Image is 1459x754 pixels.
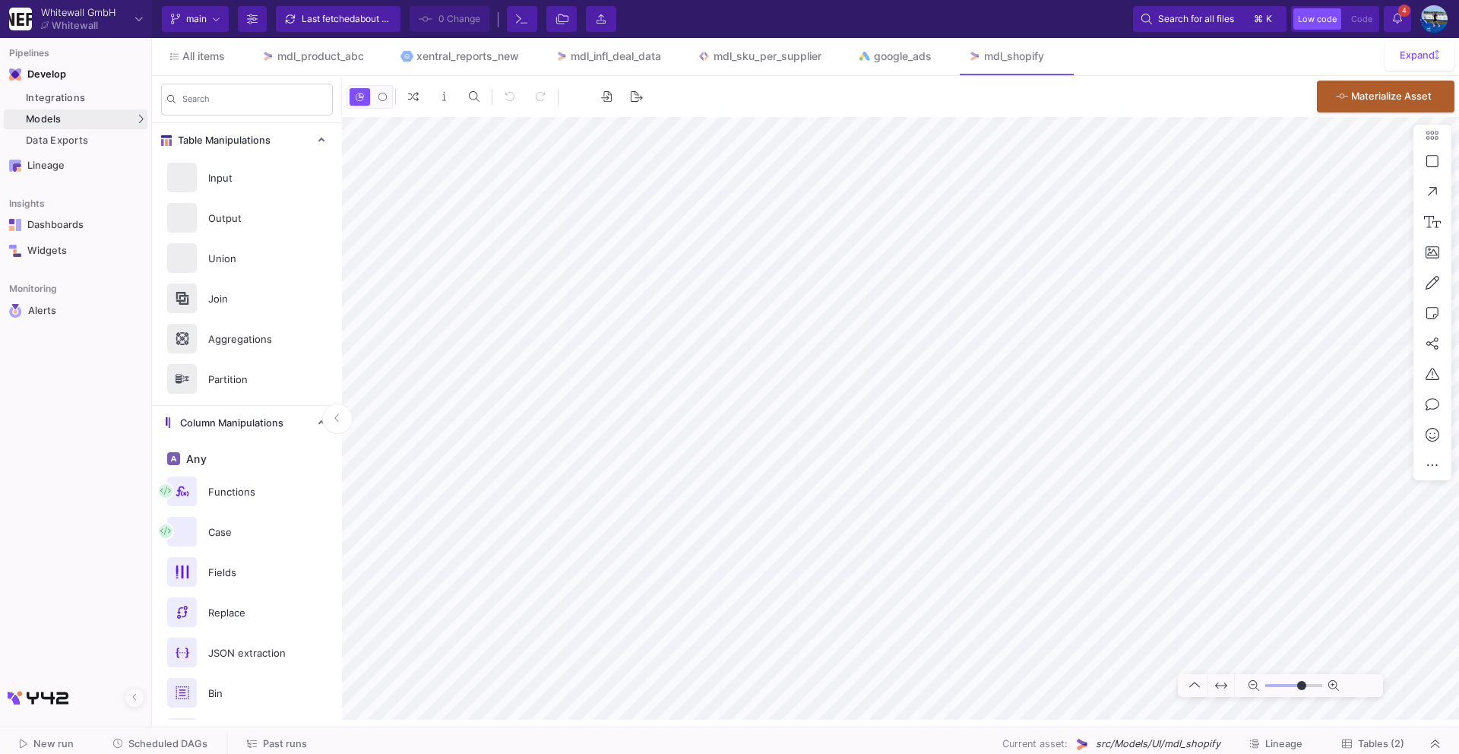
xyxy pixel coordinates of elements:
div: Aggregations [199,328,304,350]
div: Dashboards [27,219,126,231]
div: Case [199,521,304,543]
button: Bin [152,673,342,713]
button: Union [152,238,342,278]
img: Navigation icon [9,160,21,172]
div: Bin [199,682,304,705]
button: Functions [152,471,342,512]
span: main [186,8,207,30]
span: about 3 hours ago [355,13,432,24]
div: Last fetched [302,8,393,30]
div: xentral_reports_new [416,50,519,62]
a: Integrations [4,88,147,108]
button: ⌘k [1249,10,1278,28]
img: Navigation icon [9,219,21,231]
div: JSON extraction [199,642,304,664]
div: mdl_shopify [984,50,1044,62]
div: Output [199,207,304,230]
span: 4 [1398,5,1410,17]
a: Navigation iconLineage [4,154,147,178]
button: JSON extraction [152,632,342,673]
div: Lineage [27,160,126,172]
div: Join [199,287,304,310]
img: Tab icon [400,50,413,63]
span: Low code [1298,14,1337,24]
span: Current asset: [1002,737,1068,751]
div: mdl_infl_deal_data [571,50,661,62]
div: google_ads [874,50,932,62]
span: Search for all files [1158,8,1234,30]
button: Low code [1293,8,1341,30]
span: Any [183,453,207,465]
div: Widgets [27,245,126,257]
img: Navigation icon [9,68,21,81]
div: Replace [199,601,304,624]
button: Case [152,512,342,552]
mat-expansion-panel-header: Column Manipulations [152,406,342,440]
div: Integrations [26,92,144,104]
span: Past runs [263,738,307,749]
span: ⌘ [1254,10,1263,28]
span: Column Manipulations [174,417,283,429]
div: Union [199,247,304,270]
span: Lineage [1265,738,1302,749]
a: Data Exports [4,131,147,150]
button: main [162,6,229,32]
button: Partition [152,359,342,399]
span: Models [26,113,62,125]
mat-expansion-panel-header: Navigation iconDevelop [4,62,147,87]
button: Aggregations [152,318,342,359]
img: Tab icon [968,50,981,63]
div: Data Exports [26,135,144,147]
div: Table Manipulations [152,157,342,405]
button: Materialize Asset [1317,81,1454,112]
span: Scheduled DAGs [128,738,207,749]
a: Navigation iconAlerts [4,298,147,324]
span: Table Manipulations [172,135,271,147]
a: Navigation iconDashboards [4,213,147,237]
a: Navigation iconWidgets [4,239,147,263]
img: Tab icon [858,50,871,63]
span: src/Models/UI/mdl_shopify [1096,737,1220,751]
img: UI Model [1074,737,1090,752]
div: Fields [199,561,304,584]
button: Join [152,278,342,318]
button: Last fetchedabout 3 hours ago [276,6,400,32]
img: Navigation icon [9,245,21,257]
img: Tab icon [555,50,568,63]
div: Whitewall [52,21,98,30]
div: Whitewall GmbH [41,8,116,17]
span: New run [33,738,74,749]
span: Materialize Asset [1351,90,1432,102]
span: Tables (2) [1358,738,1404,749]
img: Tab icon [698,50,711,63]
div: Input [199,166,304,189]
button: Replace [152,592,342,632]
button: Input [152,157,342,198]
img: Navigation icon [9,304,22,318]
div: Functions [199,480,304,503]
img: AEdFTp4_RXFoBzJxSaYPMZp7Iyigz82078j9C0hFtL5t=s96-c [1420,5,1448,33]
button: Code [1347,8,1377,30]
div: Alerts [28,304,127,318]
div: mdl_sku_per_supplier [714,50,821,62]
div: mdl_product_abc [277,50,364,62]
span: Code [1351,14,1372,24]
button: Fields [152,552,342,592]
input: Search [182,97,327,107]
img: Tab icon [261,50,274,63]
img: YZ4Yr8zUCx6JYM5gIgaTIQYeTXdcwQjnYC8iZtTV.png [9,8,32,30]
button: 4 [1384,6,1411,32]
div: Develop [27,68,50,81]
mat-expansion-panel-header: Table Manipulations [152,123,342,157]
span: All items [182,50,225,62]
span: k [1266,10,1272,28]
button: Search for all files⌘k [1133,6,1287,32]
button: Output [152,198,342,238]
div: Partition [199,368,304,391]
